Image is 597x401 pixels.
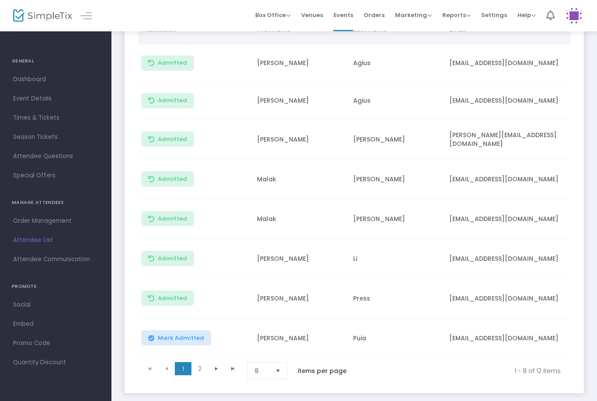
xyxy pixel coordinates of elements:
span: Promo Code [13,338,98,349]
span: Go to the last page [225,363,241,376]
td: [PERSON_NAME] [252,45,348,83]
span: Times & Tickets [13,112,98,124]
span: Box Office [255,11,291,19]
td: [PERSON_NAME] [252,120,348,160]
td: [PERSON_NAME] [252,83,348,120]
button: Mark Admitted [141,331,211,346]
button: Admitted [141,211,194,227]
span: Go to the next page [213,366,220,373]
span: Marketing [395,11,432,19]
span: Settings [481,4,507,26]
span: Admitted [158,216,187,223]
button: Admitted [141,56,194,71]
span: Admitted [158,256,187,263]
span: Orders [364,4,385,26]
span: Attendee Questions [13,151,98,162]
span: Page 2 [191,363,208,376]
td: [EMAIL_ADDRESS][DOMAIN_NAME] [444,45,575,83]
div: Data table [138,14,570,359]
span: Embed [13,318,98,330]
button: Admitted [141,291,194,306]
span: Go to the next page [208,363,225,376]
td: [EMAIL_ADDRESS][DOMAIN_NAME] [444,239,575,279]
h4: MANAGE ATTENDEES [12,194,100,211]
td: Li [348,239,444,279]
span: Social [13,299,98,311]
span: Dashboard [13,74,98,85]
td: [EMAIL_ADDRESS][DOMAIN_NAME] [444,200,575,239]
span: Page 1 [175,363,191,376]
span: Reports [442,11,471,19]
td: Agius [348,45,444,83]
span: Event Details [13,93,98,104]
td: Press [348,279,444,319]
button: Select [272,363,284,380]
span: Quantity Discount [13,357,98,368]
td: [PERSON_NAME] [252,279,348,319]
span: Venues [301,4,323,26]
span: Events [333,4,353,26]
span: Admitted [158,176,187,183]
span: Admitted [158,295,187,302]
td: Malak [252,160,348,200]
h4: PROMOTE [12,278,100,295]
span: 8 [255,367,268,376]
span: Special Offers [13,170,98,181]
button: Admitted [141,172,194,187]
td: [EMAIL_ADDRESS][DOMAIN_NAME] [444,319,575,359]
span: Attendee Communication [13,254,98,265]
td: [EMAIL_ADDRESS][DOMAIN_NAME] [444,160,575,200]
td: Malak [252,200,348,239]
span: Admitted [158,60,187,67]
span: Mark Admitted [158,335,204,342]
button: Admitted [141,132,194,147]
span: Admitted [158,136,187,143]
td: [PERSON_NAME][EMAIL_ADDRESS][DOMAIN_NAME] [444,120,575,160]
td: [PERSON_NAME] [348,120,444,160]
td: [EMAIL_ADDRESS][DOMAIN_NAME] [444,83,575,120]
span: Attendee List [13,235,98,246]
td: Puia [348,319,444,359]
span: Order Management [13,215,98,227]
span: Help [517,11,536,19]
td: [PERSON_NAME] [348,200,444,239]
td: [PERSON_NAME] [348,160,444,200]
label: items per page [298,367,347,376]
button: Admitted [141,251,194,266]
button: Admitted [141,93,194,109]
span: Season Tickets [13,131,98,143]
kendo-pager-info: 1 - 8 of 12 items [365,363,561,380]
span: Go to the last page [229,366,236,373]
span: Admitted [158,97,187,104]
td: [PERSON_NAME] [252,319,348,359]
td: Agius [348,83,444,120]
td: [PERSON_NAME] [252,239,348,279]
td: [EMAIL_ADDRESS][DOMAIN_NAME] [444,279,575,319]
h4: GENERAL [12,52,100,70]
